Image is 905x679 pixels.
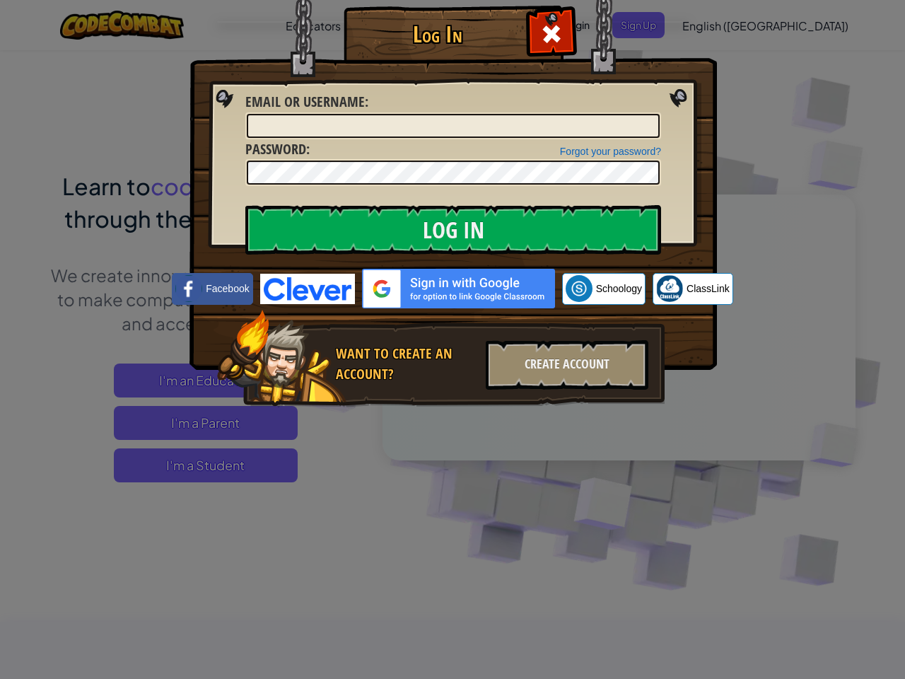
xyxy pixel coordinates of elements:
[245,139,306,158] span: Password
[245,139,310,160] label: :
[260,274,355,304] img: clever-logo-blue.png
[245,92,365,111] span: Email or Username
[347,22,527,47] h1: Log In
[336,344,477,384] div: Want to create an account?
[566,275,592,302] img: schoology.png
[560,146,661,157] a: Forgot your password?
[245,92,368,112] label: :
[175,275,202,302] img: facebook_small.png
[362,269,555,308] img: gplus_sso_button2.svg
[245,205,661,255] input: Log In
[596,282,642,296] span: Schoology
[687,282,730,296] span: ClassLink
[486,340,648,390] div: Create Account
[206,282,249,296] span: Facebook
[656,275,683,302] img: classlink-logo-small.png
